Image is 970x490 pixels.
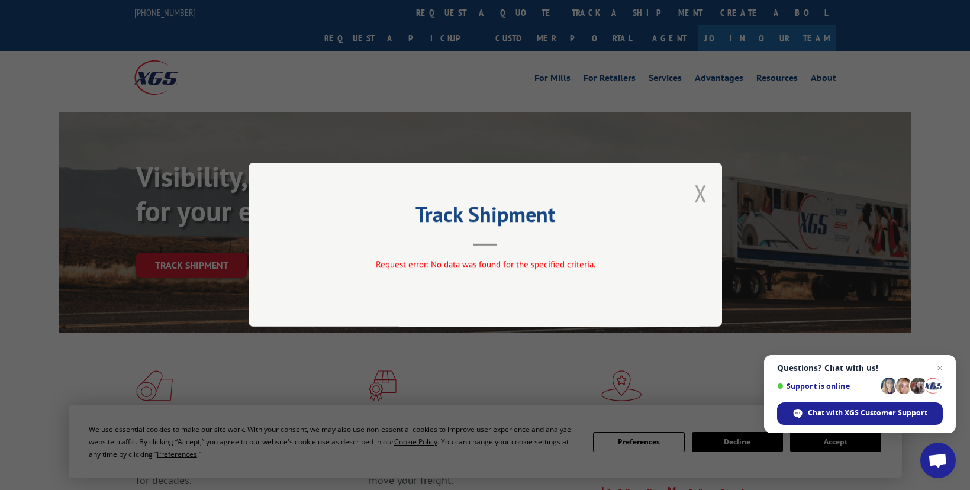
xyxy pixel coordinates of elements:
[777,402,943,425] div: Chat with XGS Customer Support
[808,408,927,418] span: Chat with XGS Customer Support
[694,178,707,209] button: Close modal
[308,206,663,228] h2: Track Shipment
[777,363,943,373] span: Questions? Chat with us!
[777,382,876,391] span: Support is online
[920,443,956,478] div: Open chat
[933,361,947,375] span: Close chat
[375,259,595,270] span: Request error: No data was found for the specified criteria.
